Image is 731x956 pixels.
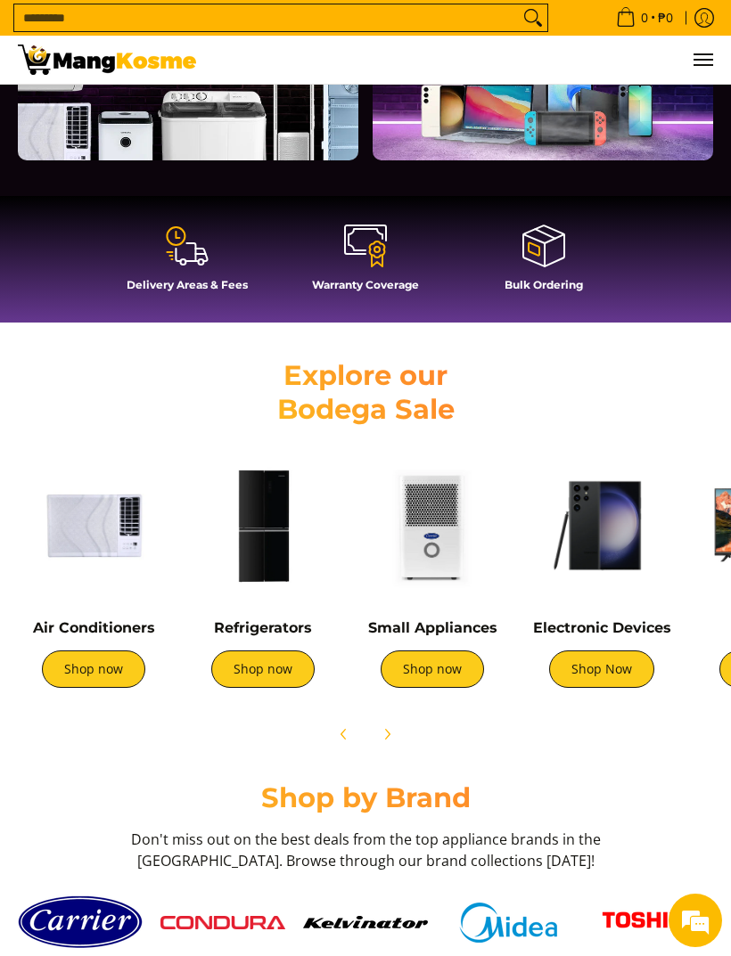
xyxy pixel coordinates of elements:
[196,358,535,427] h2: Explore our Bodega Sale
[160,916,285,930] img: Condura logo red
[357,450,508,601] img: Small Appliances
[367,715,407,754] button: Next
[187,450,339,601] img: Refrigerators
[549,650,654,688] a: Shop Now
[285,278,446,291] h4: Warranty Coverage
[33,619,155,636] a: Air Conditioners
[107,278,267,291] h4: Delivery Areas & Fees
[125,829,606,871] h3: Don't miss out on the best deals from the top appliance brands in the [GEOGRAPHIC_DATA]. Browse t...
[107,223,267,305] a: Delivery Areas & Fees
[303,916,428,928] img: Kelvinator button 9a26f67e caed 448c 806d e01e406ddbdc
[285,223,446,305] a: Warranty Coverage
[638,12,651,24] span: 0
[611,8,678,28] span: •
[18,889,143,955] img: Carrier logo 1 98356 9b90b2e1 0bd1 49ad 9aa2 9ddb2e94a36b
[18,450,169,601] img: Air Conditioners
[381,650,484,688] a: Shop now
[588,898,713,947] img: Toshiba logo
[533,619,671,636] a: Electronic Devices
[519,4,547,31] button: Search
[324,715,364,754] button: Previous
[655,12,676,24] span: ₱0
[214,619,312,636] a: Refrigerators
[464,278,624,291] h4: Bulk Ordering
[692,36,713,84] button: Menu
[211,650,315,688] a: Shop now
[446,903,571,943] img: Midea logo 405e5d5e af7e 429b b899 c48f4df307b6
[214,36,713,84] ul: Customer Navigation
[18,45,196,75] img: Mang Kosme: Your Home Appliances Warehouse Sale Partner!
[368,619,497,636] a: Small Appliances
[526,450,678,601] img: Electronic Devices
[214,36,713,84] nav: Main Menu
[42,650,145,688] a: Shop now
[464,223,624,305] a: Bulk Ordering
[18,780,713,814] h2: Shop by Brand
